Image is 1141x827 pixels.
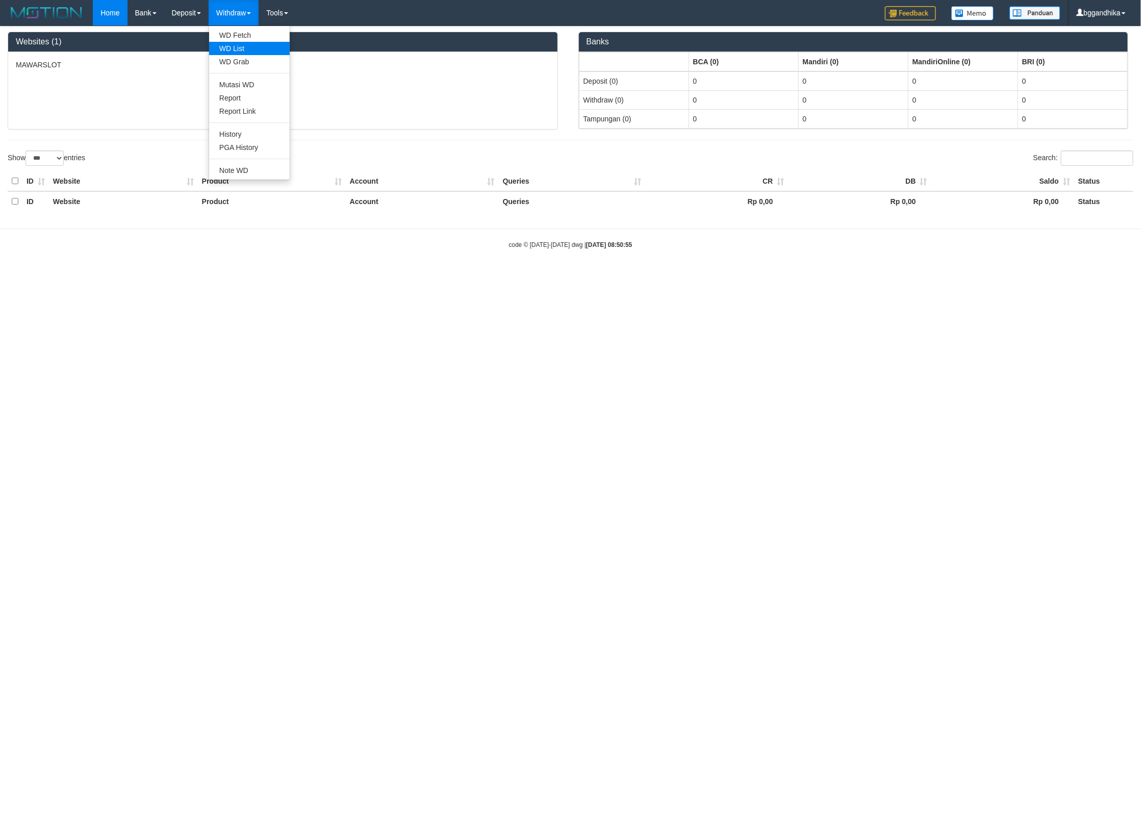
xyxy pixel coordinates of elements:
th: ID [22,191,49,211]
td: 0 [908,109,1018,128]
th: Account [346,171,499,191]
th: Saldo [931,171,1074,191]
img: Button%20Memo.svg [951,6,994,20]
td: 0 [798,90,908,109]
td: 0 [908,90,1018,109]
th: Queries [499,191,646,211]
th: Account [346,191,499,211]
h3: Banks [587,37,1121,46]
small: code © [DATE]-[DATE] dwg | [509,241,632,248]
th: Status [1074,171,1133,191]
img: panduan.png [1009,6,1060,20]
a: History [209,128,290,141]
td: Tampungan (0) [579,109,689,128]
a: WD Grab [209,55,290,68]
th: Product [198,171,346,191]
th: Group: activate to sort column ascending [579,52,689,71]
td: 0 [689,109,798,128]
td: 0 [908,71,1018,91]
label: Search: [1033,151,1133,166]
th: Rp 0,00 [931,191,1074,211]
label: Show entries [8,151,85,166]
td: Withdraw (0) [579,90,689,109]
th: CR [645,171,788,191]
th: Product [198,191,346,211]
th: DB [789,171,931,191]
th: Status [1074,191,1133,211]
td: 0 [689,71,798,91]
td: 0 [1018,109,1127,128]
img: Feedback.jpg [885,6,936,20]
th: Rp 0,00 [789,191,931,211]
th: Queries [499,171,646,191]
a: Report [209,91,290,105]
input: Search: [1061,151,1133,166]
img: MOTION_logo.png [8,5,85,20]
a: Mutasi WD [209,78,290,91]
h3: Websites (1) [16,37,550,46]
select: Showentries [26,151,64,166]
td: Deposit (0) [579,71,689,91]
th: Group: activate to sort column ascending [908,52,1018,71]
td: 0 [689,90,798,109]
td: 0 [798,71,908,91]
td: 0 [1018,71,1127,91]
a: WD List [209,42,290,55]
th: Website [49,191,198,211]
th: Group: activate to sort column ascending [689,52,798,71]
p: MAWARSLOT [16,60,550,70]
strong: [DATE] 08:50:55 [586,241,632,248]
td: 0 [1018,90,1127,109]
th: Group: activate to sort column ascending [798,52,908,71]
td: 0 [798,109,908,128]
a: Report Link [209,105,290,118]
th: ID [22,171,49,191]
a: Note WD [209,164,290,177]
th: Group: activate to sort column ascending [1018,52,1127,71]
a: WD Fetch [209,29,290,42]
a: PGA History [209,141,290,154]
th: Website [49,171,198,191]
th: Rp 0,00 [645,191,788,211]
